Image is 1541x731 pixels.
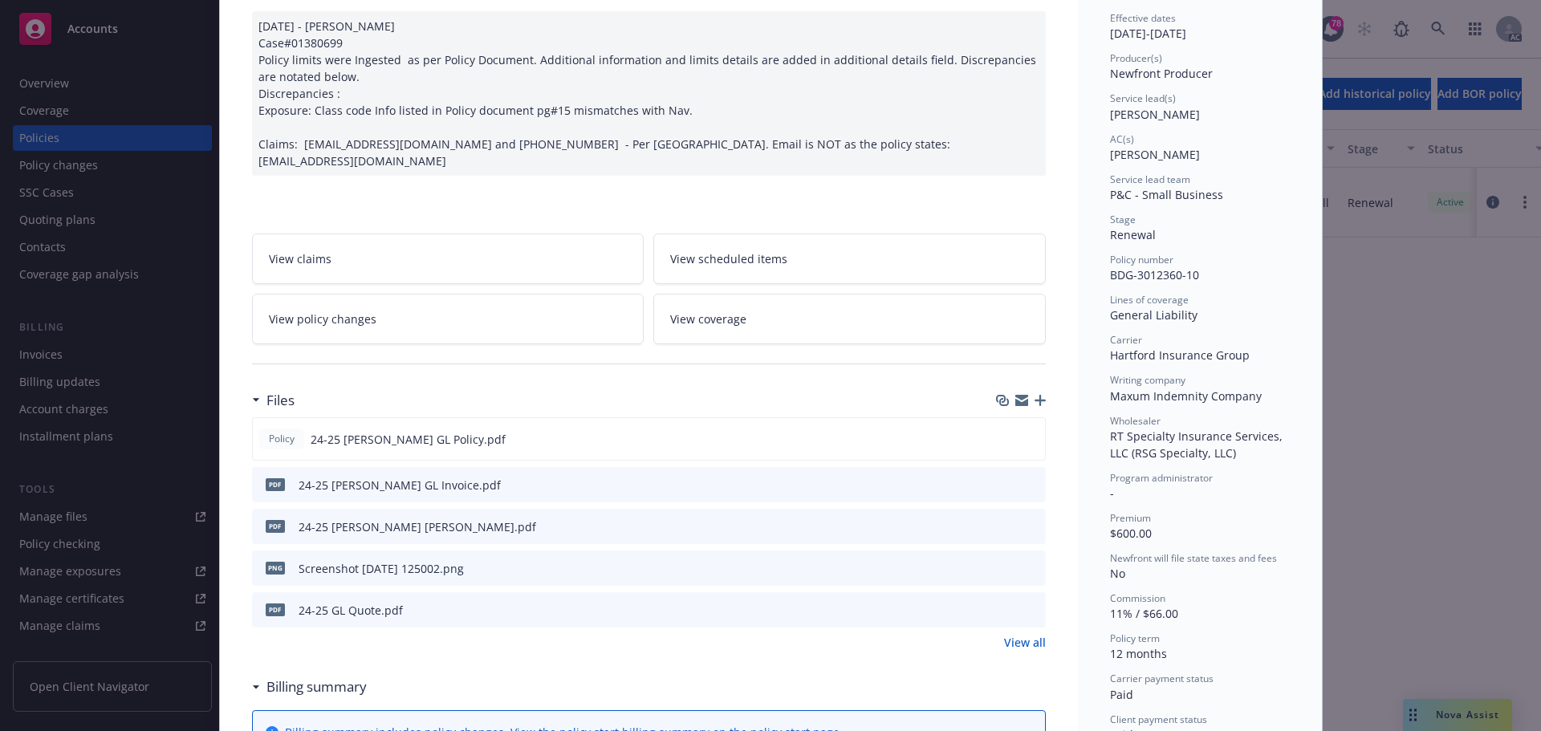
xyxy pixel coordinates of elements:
[299,518,536,535] div: 24-25 [PERSON_NAME] [PERSON_NAME].pdf
[1110,132,1134,146] span: AC(s)
[998,431,1011,448] button: download file
[999,560,1012,577] button: download file
[1110,373,1185,387] span: Writing company
[653,294,1046,344] a: View coverage
[252,234,644,284] a: View claims
[269,311,376,327] span: View policy changes
[1110,173,1190,186] span: Service lead team
[1110,566,1125,581] span: No
[1110,11,1176,25] span: Effective dates
[266,520,285,532] span: pdf
[1025,560,1039,577] button: preview file
[1110,253,1173,266] span: Policy number
[1004,634,1046,651] a: View all
[1110,672,1214,685] span: Carrier payment status
[1110,485,1114,501] span: -
[266,676,367,697] h3: Billing summary
[1110,526,1152,541] span: $600.00
[1110,51,1162,65] span: Producer(s)
[1110,213,1136,226] span: Stage
[1025,518,1039,535] button: preview file
[1110,591,1165,605] span: Commission
[266,390,295,411] h3: Files
[1025,477,1039,493] button: preview file
[266,562,285,574] span: png
[1110,471,1213,485] span: Program administrator
[299,477,501,493] div: 24-25 [PERSON_NAME] GL Invoice.pdf
[1110,551,1277,565] span: Newfront will file state taxes and fees
[252,390,295,411] div: Files
[311,431,506,448] span: 24-25 [PERSON_NAME] GL Policy.pdf
[1110,66,1213,81] span: Newfront Producer
[999,518,1012,535] button: download file
[653,234,1046,284] a: View scheduled items
[999,477,1012,493] button: download file
[1110,91,1176,105] span: Service lead(s)
[1110,267,1199,282] span: BDG-3012360-10
[1110,187,1223,202] span: P&C - Small Business
[1110,333,1142,347] span: Carrier
[299,560,464,577] div: Screenshot [DATE] 125002.png
[1110,293,1189,307] span: Lines of coverage
[266,432,298,446] span: Policy
[1110,414,1161,428] span: Wholesaler
[299,602,403,619] div: 24-25 GL Quote.pdf
[1110,307,1290,323] div: General Liability
[1110,687,1133,702] span: Paid
[252,294,644,344] a: View policy changes
[1110,11,1290,42] div: [DATE] - [DATE]
[1024,431,1039,448] button: preview file
[1110,632,1160,645] span: Policy term
[1110,713,1207,726] span: Client payment status
[266,478,285,490] span: pdf
[999,602,1012,619] button: download file
[252,11,1046,176] div: [DATE] - [PERSON_NAME] Case#01380699 Policy limits were Ingested as per Policy Document. Addition...
[1110,511,1151,525] span: Premium
[1110,606,1178,621] span: 11% / $66.00
[252,676,367,697] div: Billing summary
[670,250,787,267] span: View scheduled items
[1110,147,1200,162] span: [PERSON_NAME]
[1025,602,1039,619] button: preview file
[1110,107,1200,122] span: [PERSON_NAME]
[269,250,331,267] span: View claims
[1110,428,1286,461] span: RT Specialty Insurance Services, LLC (RSG Specialty, LLC)
[266,603,285,615] span: pdf
[1110,227,1156,242] span: Renewal
[670,311,746,327] span: View coverage
[1110,646,1167,661] span: 12 months
[1110,388,1262,404] span: Maxum Indemnity Company
[1110,347,1250,363] span: Hartford Insurance Group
